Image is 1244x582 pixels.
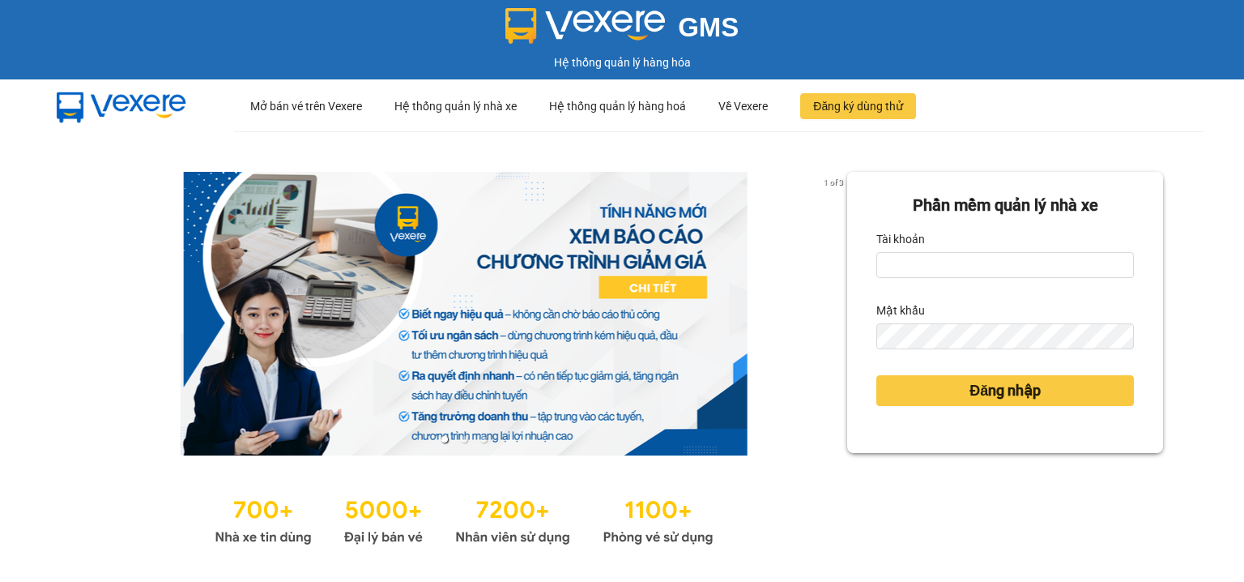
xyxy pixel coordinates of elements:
[549,80,686,132] div: Hệ thống quản lý hàng hoá
[876,252,1134,278] input: Tài khoản
[876,226,925,252] label: Tài khoản
[824,172,847,456] button: next slide / item
[461,436,467,443] li: slide item 2
[505,24,739,37] a: GMS
[718,80,768,132] div: Về Vexere
[480,436,487,443] li: slide item 3
[876,193,1134,218] div: Phần mềm quản lý nhà xe
[876,323,1134,349] input: Mật khẩu
[678,12,739,42] span: GMS
[215,488,714,550] img: Statistics.png
[800,93,916,119] button: Đăng ký dùng thử
[4,53,1240,71] div: Hệ thống quản lý hàng hóa
[40,79,202,133] img: mbUUG5Q.png
[813,97,903,115] span: Đăng ký dùng thử
[876,297,925,323] label: Mật khẩu
[250,80,362,132] div: Mở bán vé trên Vexere
[876,375,1134,406] button: Đăng nhập
[969,379,1041,402] span: Đăng nhập
[505,8,666,44] img: logo 2
[394,80,517,132] div: Hệ thống quản lý nhà xe
[81,172,104,456] button: previous slide / item
[819,172,847,193] p: 1 of 3
[441,436,448,443] li: slide item 1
